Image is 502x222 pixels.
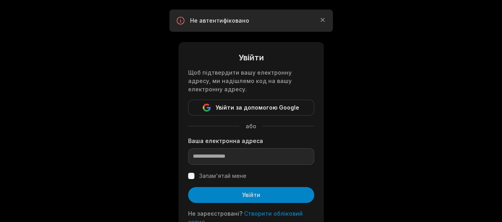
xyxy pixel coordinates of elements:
font: Не зареєстровані? [188,210,242,217]
font: Щоб підтвердити вашу електронну адресу, ми надішлемо код на вашу електронну адресу. [188,69,292,93]
button: Увійти [188,187,314,203]
font: Увійти за допомогою Google [215,104,299,111]
font: Увійти [242,191,260,198]
font: або [246,123,256,129]
font: Запам'ятай мене [199,172,246,179]
font: Увійти [238,53,264,62]
font: Не автентифіковано [190,17,249,24]
button: Увійти за допомогою Google [188,100,314,116]
font: Ваша електронна адреса [188,137,263,144]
